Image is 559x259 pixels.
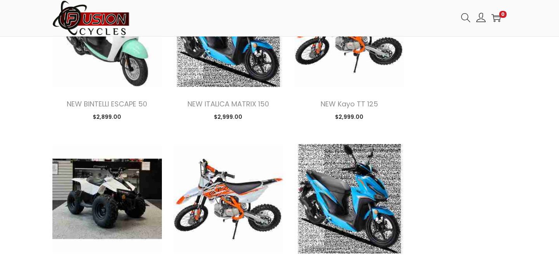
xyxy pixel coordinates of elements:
[491,13,501,23] a: 0
[52,144,162,254] img: Product image
[187,99,269,109] a: NEW ITALICA MATRIX 150
[93,113,121,121] span: 2,899.00
[214,113,242,121] span: 2,999.00
[335,113,363,121] span: 2,999.00
[93,113,96,121] span: $
[67,99,147,109] a: NEW BINTELLI ESCAPE 50
[214,113,217,121] span: $
[321,99,378,109] a: NEW Kayo TT 125
[335,113,339,121] span: $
